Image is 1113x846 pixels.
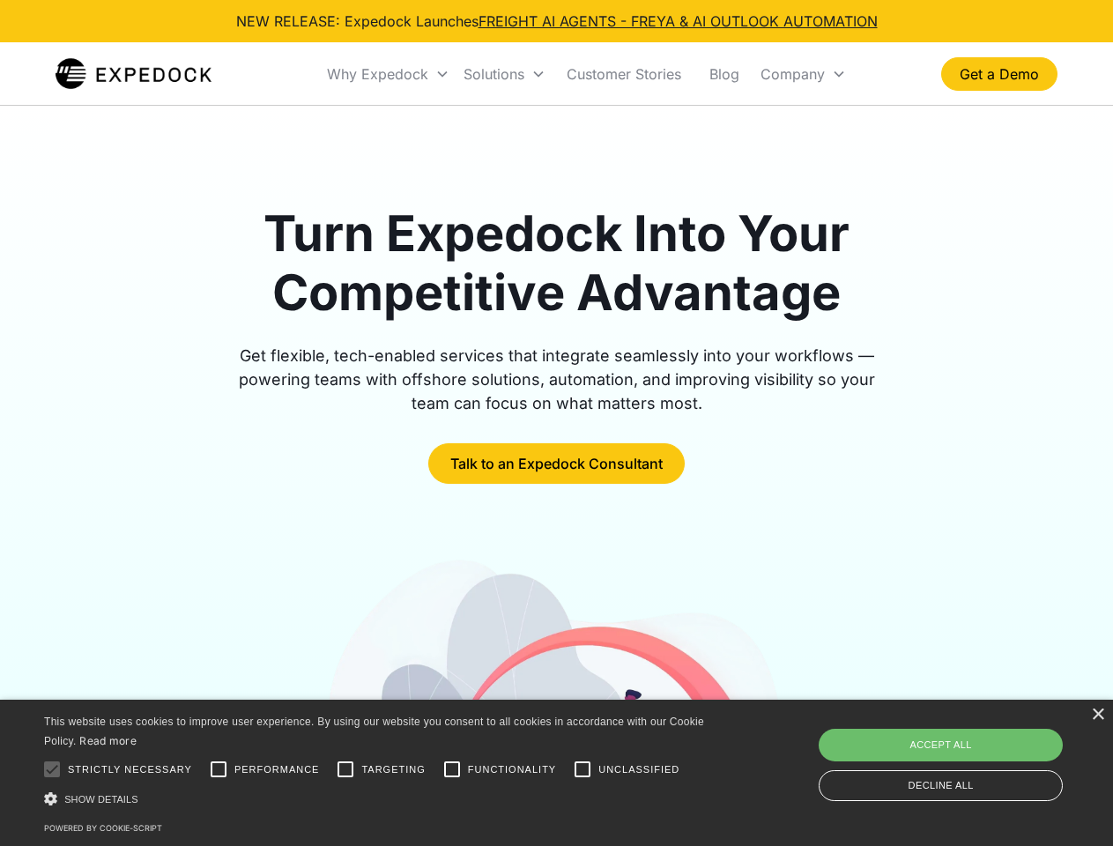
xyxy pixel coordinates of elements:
[320,44,456,104] div: Why Expedock
[468,762,556,777] span: Functionality
[941,57,1057,91] a: Get a Demo
[56,56,211,92] img: Expedock Logo
[236,11,878,32] div: NEW RELEASE: Expedock Launches
[820,656,1113,846] iframe: Chat Widget
[695,44,753,104] a: Blog
[598,762,679,777] span: Unclassified
[753,44,853,104] div: Company
[553,44,695,104] a: Customer Stories
[56,56,211,92] a: home
[456,44,553,104] div: Solutions
[44,716,704,748] span: This website uses cookies to improve user experience. By using our website you consent to all coo...
[479,12,878,30] a: FREIGHT AI AGENTS - FREYA & AI OUTLOOK AUTOMATION
[68,762,192,777] span: Strictly necessary
[44,790,710,808] div: Show details
[79,734,137,747] a: Read more
[219,204,895,323] h1: Turn Expedock Into Your Competitive Advantage
[64,794,138,805] span: Show details
[219,344,895,415] div: Get flexible, tech-enabled services that integrate seamlessly into your workflows — powering team...
[327,65,428,83] div: Why Expedock
[761,65,825,83] div: Company
[361,762,425,777] span: Targeting
[44,823,162,833] a: Powered by cookie-script
[234,762,320,777] span: Performance
[464,65,524,83] div: Solutions
[428,443,685,484] a: Talk to an Expedock Consultant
